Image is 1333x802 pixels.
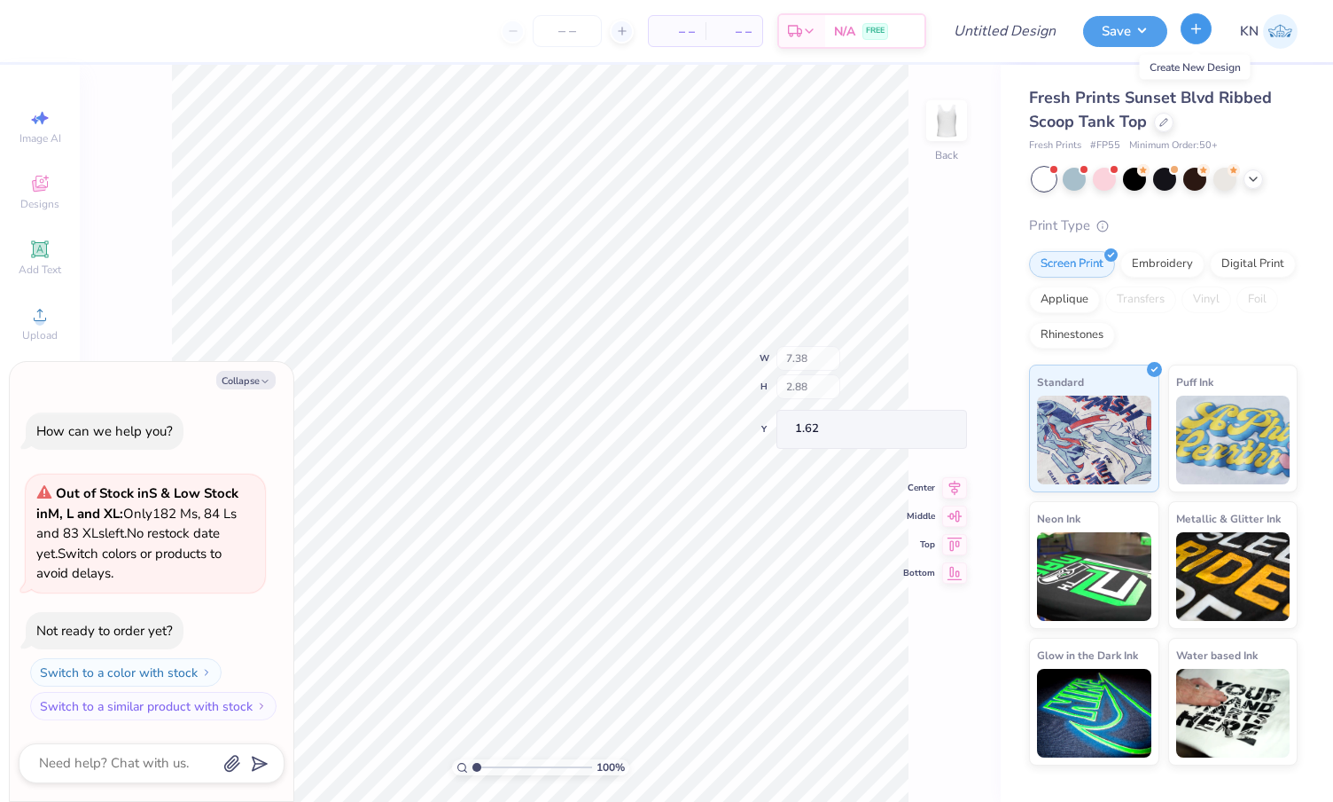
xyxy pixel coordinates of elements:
[1263,14,1298,49] img: Kayleigh Nario
[596,759,625,775] span: 100 %
[256,701,267,712] img: Switch to a similar product with stock
[36,622,173,640] div: Not ready to order yet?
[201,667,212,678] img: Switch to a color with stock
[22,328,58,342] span: Upload
[939,13,1070,49] input: Untitled Design
[19,263,61,277] span: Add Text
[903,510,935,523] span: Middle
[716,22,752,41] span: – –
[36,422,173,440] div: How can we help you?
[1029,138,1081,153] span: Fresh Prints
[1037,646,1138,664] span: Glow in the Dark Ink
[866,25,885,37] span: FREE
[533,15,602,47] input: – –
[1120,251,1204,278] div: Embroidery
[1176,509,1281,528] span: Metallic & Glitter Ink
[1029,287,1100,313] div: Applique
[929,103,964,138] img: Back
[1240,14,1298,49] a: KN
[1105,287,1176,313] div: Transfers
[30,658,222,687] button: Switch to a color with stock
[903,482,935,494] span: Center
[1176,373,1213,391] span: Puff Ink
[1037,669,1151,758] img: Glow in the Dark Ink
[1090,138,1120,153] span: # FP55
[216,371,276,389] button: Collapse
[903,539,935,551] span: Top
[1029,87,1272,132] span: Fresh Prints Sunset Blvd Ribbed Scoop Tank Top
[1029,322,1115,349] div: Rhinestones
[1037,509,1080,528] span: Neon Ink
[1176,532,1290,621] img: Metallic & Glitter Ink
[1129,138,1218,153] span: Minimum Order: 50 +
[1240,21,1259,42] span: KN
[834,22,855,41] span: N/A
[1176,396,1290,484] img: Puff Ink
[19,131,61,145] span: Image AI
[1181,287,1231,313] div: Vinyl
[1037,373,1084,391] span: Standard
[36,484,238,582] span: Only 182 Ms, 84 Ls and 83 XLs left. Switch colors or products to avoid delays.
[659,22,695,41] span: – –
[1083,16,1167,47] button: Save
[1236,287,1278,313] div: Foil
[1037,396,1151,484] img: Standard
[56,484,160,502] strong: Out of Stock in S
[1037,532,1151,621] img: Neon Ink
[1176,669,1290,758] img: Water based Ink
[1210,251,1296,278] div: Digital Print
[1029,216,1298,236] div: Print Type
[20,197,59,211] span: Designs
[30,692,277,720] button: Switch to a similar product with stock
[1176,646,1258,664] span: Water based Ink
[36,524,220,562] span: No restock date yet.
[903,567,935,579] span: Bottom
[1140,55,1251,80] div: Create New Design
[1029,251,1115,278] div: Screen Print
[36,484,238,523] strong: & Low Stock in M, L and XL :
[935,147,958,163] div: Back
